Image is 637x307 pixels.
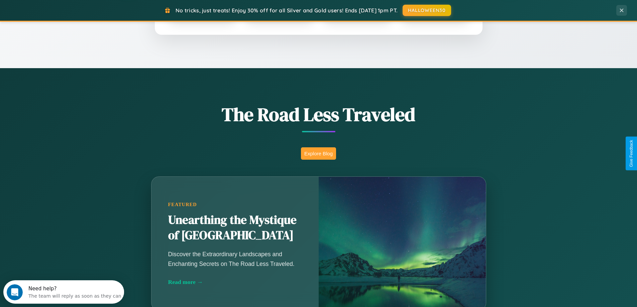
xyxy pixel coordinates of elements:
h1: The Road Less Traveled [118,102,519,127]
button: HALLOWEEN30 [403,5,451,16]
div: Give Feedback [629,140,634,167]
button: Explore Blog [301,147,336,160]
h2: Unearthing the Mystique of [GEOGRAPHIC_DATA] [168,212,302,243]
div: Open Intercom Messenger [3,3,124,21]
p: Discover the Extraordinary Landscapes and Enchanting Secrets on The Road Less Traveled. [168,250,302,268]
div: Need help? [25,6,118,11]
div: Featured [168,202,302,207]
div: Read more → [168,279,302,286]
span: No tricks, just treats! Enjoy 30% off for all Silver and Gold users! Ends [DATE] 1pm PT. [176,7,398,14]
iframe: Intercom live chat [7,284,23,300]
div: The team will reply as soon as they can [25,11,118,18]
iframe: Intercom live chat discovery launcher [3,280,124,304]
